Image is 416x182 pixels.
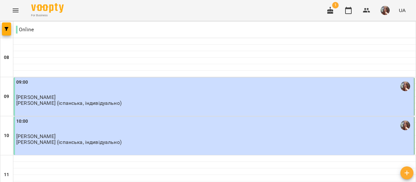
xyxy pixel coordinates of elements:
h6: 11 [4,171,9,178]
span: UA [399,7,406,14]
button: Menu [8,3,23,18]
p: Online [16,26,34,34]
p: [PERSON_NAME] (іспанська, індивідуально) [16,139,122,145]
img: Voopty Logo [31,3,64,13]
h6: 08 [4,54,9,61]
button: UA [396,4,408,16]
h6: 09 [4,93,9,100]
span: For Business [31,13,64,18]
img: 0ee1f4be303f1316836009b6ba17c5c5.jpeg [381,6,390,15]
p: [PERSON_NAME] (іспанська, індивідуально) [16,100,122,106]
h6: 10 [4,132,9,139]
button: Створити урок [400,166,413,179]
label: 09:00 [16,79,28,86]
span: [PERSON_NAME] [16,133,56,139]
label: 10:00 [16,118,28,125]
span: 1 [332,2,339,8]
img: Михайлик Альона Михайлівна (і) [400,120,410,130]
img: Михайлик Альона Михайлівна (і) [400,81,410,91]
span: [PERSON_NAME] [16,94,56,100]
